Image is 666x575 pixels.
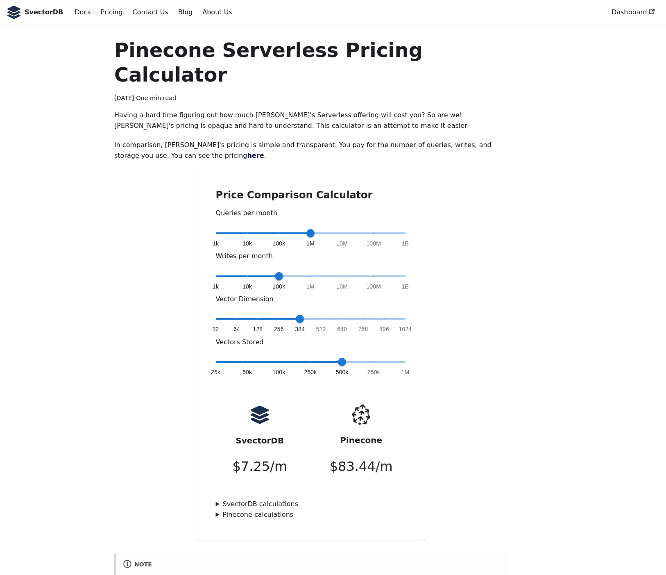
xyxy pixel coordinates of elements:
span: 1B [402,282,409,291]
p: Queries per month [216,208,405,218]
span: 100M [366,282,381,291]
strong: SvectorDB [236,436,284,445]
a: Blog [173,5,197,19]
p: Vector Dimension [216,294,405,305]
span: 100k [272,282,285,291]
span: 512 [316,325,326,333]
span: 100M [366,239,381,248]
span: 1M [401,368,410,376]
b: SvectorDB [25,7,63,18]
div: · One min read [114,93,507,103]
p: In comparison, [PERSON_NAME]'s pricing is simple and transparent. You pay for the number of queri... [114,140,507,161]
a: here [247,152,264,159]
span: 10M [336,239,348,248]
span: 750k [367,368,380,376]
span: 100k [272,368,285,376]
h1: Pinecone Serverless Pricing Calculator [114,38,507,87]
span: 1024 [399,325,412,333]
span: 10M [336,282,348,291]
time: [DATE] [114,95,134,101]
span: 250k [304,368,317,376]
span: 25k [211,368,220,376]
span: 10k [242,282,252,291]
span: 32 [213,325,219,333]
span: 100k [272,239,285,248]
img: logo.svg [249,405,270,425]
p: $ 7.25 /m [232,456,287,477]
a: Contact Us [127,5,173,19]
span: 1M [306,282,315,291]
span: 640 [337,325,347,333]
a: About Us [197,5,237,19]
p: $ 83.44 /m [330,456,393,477]
div: note [123,559,500,570]
span: 1k [213,239,219,248]
a: Docs [70,5,95,19]
p: Having a hard time figuring out how much [PERSON_NAME]'s Serverless offering will cost you? So ar... [114,110,507,132]
a: SvectorDB LogoSvectorDB [7,6,63,19]
span: 64 [233,325,240,333]
p: Vectors Stored [216,337,405,348]
h2: Price Comparison Calculator [216,189,405,201]
a: Pricing [96,5,128,19]
span: 500k [336,368,349,376]
img: pinecone.png [346,399,376,430]
span: 50k [242,368,252,376]
span: 128 [253,325,263,333]
strong: Pinecone [340,435,382,445]
span: 896 [379,325,389,333]
span: 768 [358,325,368,333]
span: 384 [295,325,305,333]
span: 1B [402,239,409,248]
img: SvectorDB Logo [7,6,21,19]
summary: Pinecone calculations [216,509,405,520]
span: 10k [242,239,252,248]
p: Writes per month [216,251,405,261]
span: 1M [306,239,315,248]
span: 256 [274,325,284,333]
summary: SvectorDB calculations [216,499,405,509]
span: 1k [213,282,219,291]
a: Dashboard [607,5,659,19]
